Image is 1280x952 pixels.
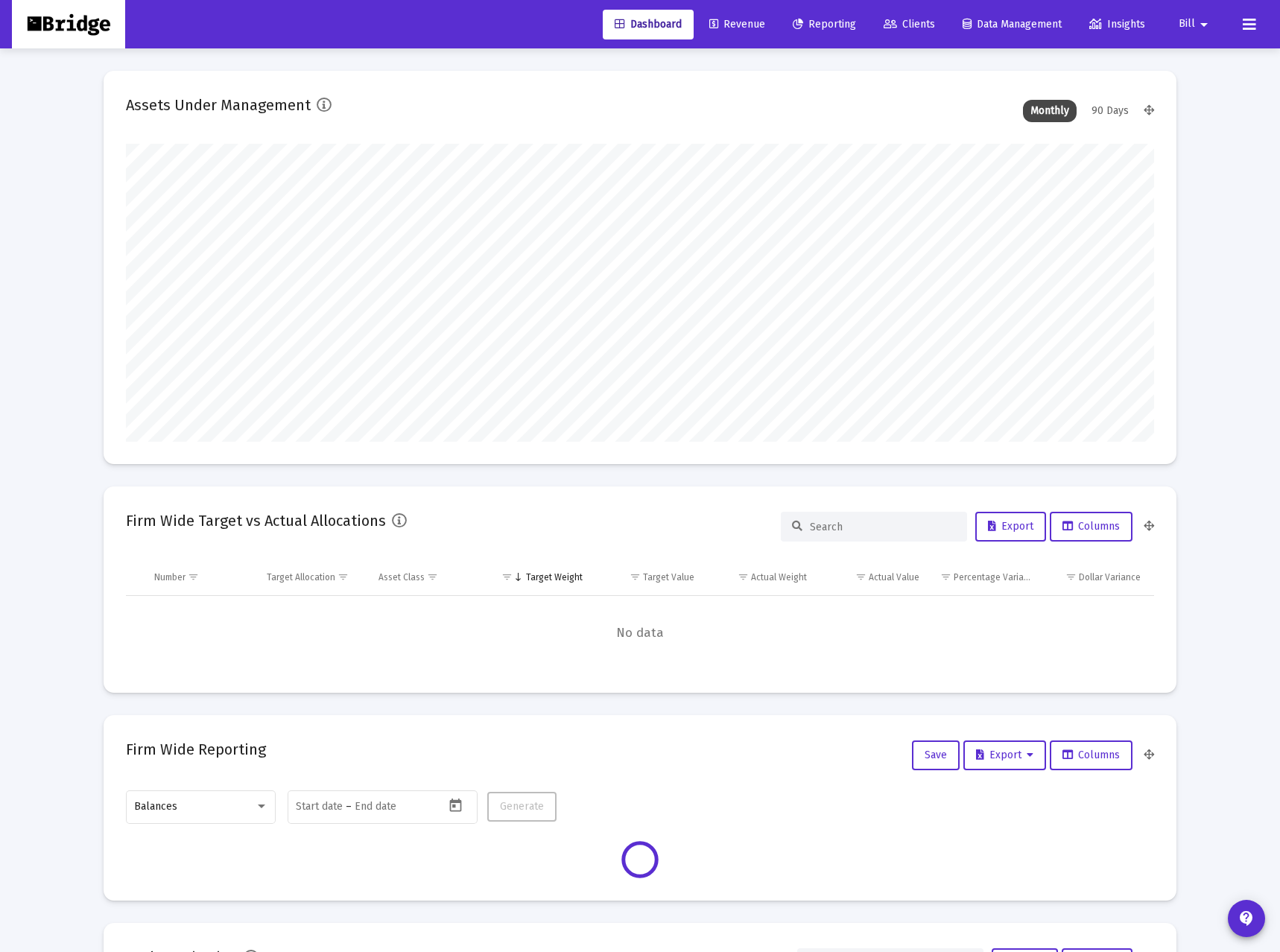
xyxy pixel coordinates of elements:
td: Column Actual Value [817,559,930,595]
button: Export [975,512,1046,542]
span: – [346,801,352,813]
a: Clients [872,10,947,39]
a: Revenue [697,10,777,39]
mat-icon: arrow_drop_down [1195,10,1213,39]
span: Insights [1089,18,1145,31]
span: Show filter options for column 'Target Allocation' [338,571,349,583]
button: Columns [1050,740,1132,770]
h2: Firm Wide Target vs Actual Allocations [126,509,386,533]
button: Bill [1161,9,1231,39]
button: Generate [487,792,557,822]
span: Reporting [793,18,856,31]
a: Reporting [781,10,868,39]
button: Export [963,740,1046,770]
span: Clients [884,18,935,31]
span: Export [976,749,1033,761]
div: 90 Days [1084,100,1136,122]
td: Column Number [144,559,256,595]
h2: Assets Under Management [126,93,311,117]
td: Column Percentage Variance [930,559,1042,595]
span: Show filter options for column 'Target Weight' [501,571,513,583]
mat-icon: contact_support [1238,910,1255,927]
span: Show filter options for column 'Percentage Variance' [940,571,951,583]
input: Start date [296,801,343,813]
span: Data Management [963,18,1062,31]
button: Save [912,740,960,770]
td: Column Target Allocation [256,559,369,595]
span: Revenue [709,18,765,31]
div: Target Allocation [267,571,335,583]
a: Data Management [951,10,1074,39]
td: Column Actual Weight [705,559,817,595]
td: Column Target Weight [481,559,593,595]
div: Data grid [126,559,1154,670]
td: Column Dollar Variance [1042,559,1154,595]
span: Columns [1062,520,1120,533]
td: Column Target Value [593,559,706,595]
a: Dashboard [603,10,694,39]
div: Actual Value [869,571,919,583]
span: Save [925,749,947,761]
button: Columns [1050,512,1132,542]
span: Show filter options for column 'Actual Weight' [738,571,749,583]
input: Search [810,521,956,533]
span: Export [988,520,1033,533]
span: Bill [1179,18,1195,31]
div: Dollar Variance [1079,571,1141,583]
td: Column Asset Class [368,559,481,595]
span: Show filter options for column 'Number' [188,571,199,583]
span: Columns [1062,749,1120,761]
span: Balances [134,800,177,813]
span: Show filter options for column 'Dollar Variance' [1065,571,1077,583]
input: End date [355,801,426,813]
div: Actual Weight [751,571,807,583]
span: Show filter options for column 'Actual Value' [855,571,866,583]
img: Dashboard [23,10,114,39]
div: Monthly [1023,100,1077,122]
span: Generate [500,800,544,813]
span: Dashboard [615,18,682,31]
div: Number [154,571,186,583]
span: Show filter options for column 'Asset Class' [427,571,438,583]
span: No data [126,625,1154,641]
h2: Firm Wide Reporting [126,737,266,761]
a: Insights [1077,10,1157,39]
div: Asset Class [378,571,425,583]
button: Open calendar [445,795,466,816]
div: Target Value [643,571,694,583]
span: Show filter options for column 'Target Value' [630,571,641,583]
div: Percentage Variance [954,571,1033,583]
div: Target Weight [526,571,583,583]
